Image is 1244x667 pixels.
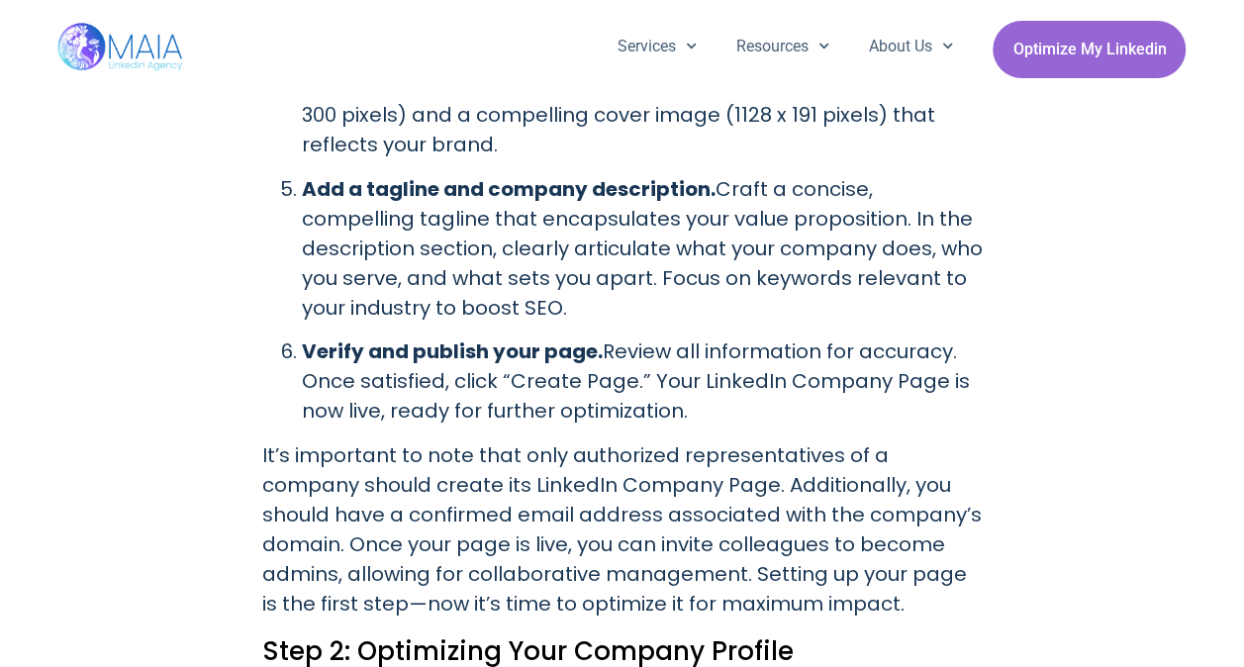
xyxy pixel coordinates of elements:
strong: Verify and publish your page. [302,337,603,365]
span: Optimize My Linkedin [1012,31,1166,68]
p: Review all information for accuracy. Once satisfied, click “Create Page.” Your LinkedIn Company P... [302,336,983,426]
a: Optimize My Linkedin [993,21,1186,78]
a: Resources [717,21,849,72]
nav: Menu [598,21,974,72]
a: Services [598,21,717,72]
p: Craft a concise, compelling tagline that encapsulates your value proposition. In the description ... [302,174,983,323]
p: It’s important to note that only authorized representatives of a company should create its Linked... [262,440,983,619]
strong: Add a tagline and company description. [302,175,716,203]
p: Visual identity is essential for recognition and trust. Use a high-resolution logo (300 x 300 pix... [302,41,983,159]
a: About Us [849,21,973,72]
